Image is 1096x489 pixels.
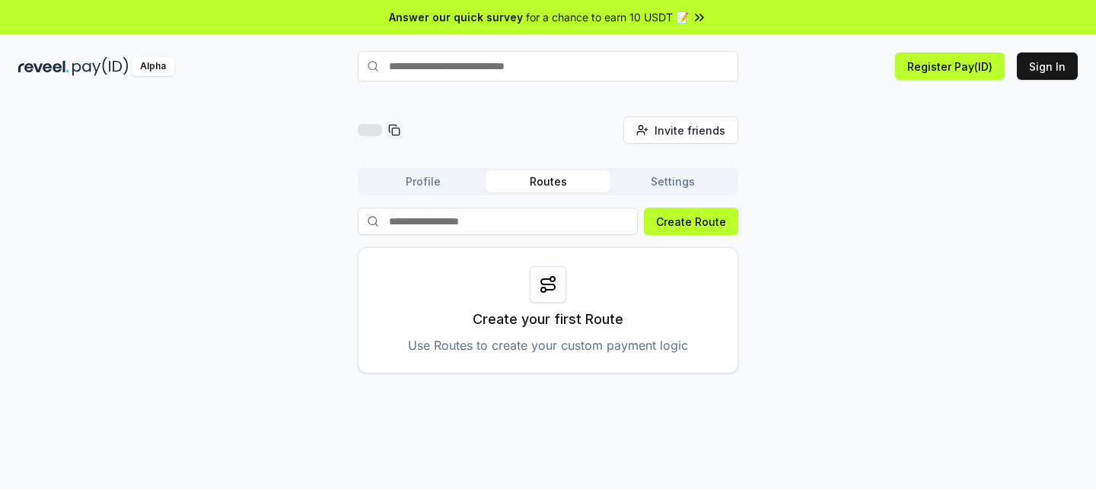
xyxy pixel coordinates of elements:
span: Invite friends [655,122,725,138]
span: for a chance to earn 10 USDT 📝 [526,9,689,25]
button: Profile [361,171,486,192]
button: Sign In [1017,52,1078,80]
p: Create your first Route [473,309,623,330]
div: Alpha [132,57,174,76]
button: Register Pay(ID) [895,52,1005,80]
button: Create Route [644,208,738,235]
button: Routes [486,171,610,192]
button: Settings [610,171,735,192]
button: Invite friends [623,116,738,144]
span: Answer our quick survey [389,9,523,25]
p: Use Routes to create your custom payment logic [408,336,688,354]
img: reveel_dark [18,57,69,76]
img: pay_id [72,57,129,76]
